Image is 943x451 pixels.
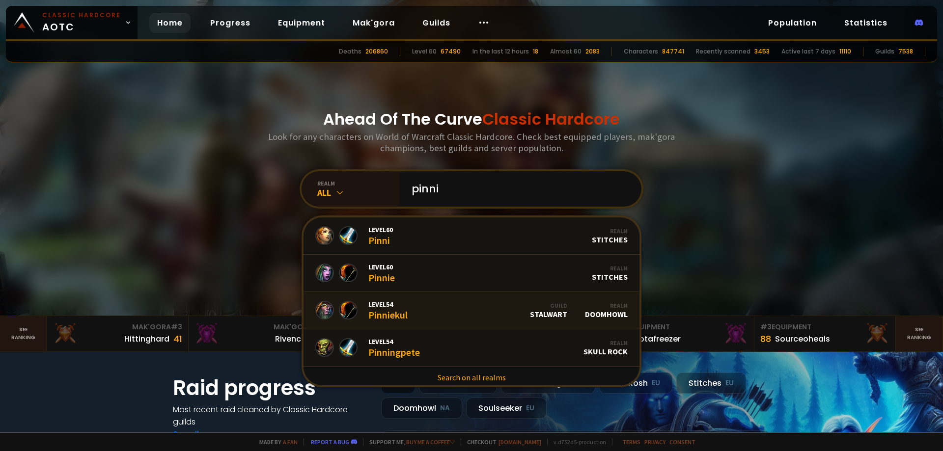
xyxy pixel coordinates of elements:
span: Checkout [461,438,541,446]
div: Nek'Rosh [599,372,672,394]
div: Mak'Gora [194,322,324,332]
span: Level 54 [368,337,420,346]
div: Rivench [275,333,306,345]
a: Privacy [644,438,666,446]
div: Characters [624,47,658,56]
a: Classic HardcoreAOTC [6,6,138,39]
span: Classic Hardcore [482,108,620,130]
div: Stitches [592,227,628,244]
div: 11110 [839,47,851,56]
a: #3Equipment88Sourceoheals [754,316,896,351]
div: 206860 [365,47,388,56]
div: 88 [760,332,771,345]
div: Pinningpete [368,337,420,358]
div: Level 60 [412,47,437,56]
a: [DOMAIN_NAME] [499,438,541,446]
div: Realm [585,302,628,309]
a: Mak'Gora#3Hittinghard41 [47,316,189,351]
div: Active last 7 days [781,47,835,56]
a: See all progress [173,428,237,440]
a: Level54PinningpeteRealmSkull Rock [304,329,639,367]
a: Level54PinniekulGuildStalwartRealmDoomhowl [304,292,639,329]
div: 3453 [754,47,770,56]
div: 847741 [662,47,684,56]
span: # 3 [760,322,772,332]
div: Guild [530,302,567,309]
small: Classic Hardcore [42,11,121,20]
a: Consent [669,438,695,446]
a: Seeranking [896,316,943,351]
a: Guilds [415,13,458,33]
div: Notafreezer [634,333,681,345]
div: 41 [173,332,182,345]
div: 67490 [441,47,461,56]
small: NA [440,403,450,413]
div: Realm [592,265,628,272]
a: Mak'gora [345,13,403,33]
a: Level60PinnieRealmStitches [304,255,639,292]
span: AOTC [42,11,121,34]
small: EU [526,403,534,413]
a: Terms [622,438,640,446]
div: Sourceoheals [775,333,830,345]
div: Stalwart [530,302,567,319]
div: Hittinghard [124,333,169,345]
h1: Raid progress [173,372,369,403]
div: Deaths [339,47,361,56]
div: 18 [533,47,538,56]
a: Progress [202,13,258,33]
div: Pinniekul [368,300,408,321]
div: Guilds [875,47,894,56]
div: Pinnie [368,263,395,284]
span: Made by [253,438,298,446]
a: a fan [283,438,298,446]
h1: Ahead Of The Curve [323,107,620,131]
small: EU [725,378,734,388]
div: 2083 [585,47,600,56]
div: All [317,187,400,198]
h4: Most recent raid cleaned by Classic Hardcore guilds [173,403,369,428]
a: Search on all realms [304,367,639,388]
div: Pinni [368,225,393,246]
div: Recently scanned [696,47,750,56]
div: In the last 12 hours [472,47,529,56]
a: Statistics [836,13,895,33]
div: Soulseeker [466,398,547,419]
div: Equipment [760,322,889,332]
div: Stitches [592,265,628,282]
a: Level60PinniRealmStitches [304,217,639,255]
h3: Look for any characters on World of Warcraft Classic Hardcore. Check best equipped players, mak'g... [264,131,679,154]
small: EU [652,378,660,388]
div: Stitches [676,372,746,394]
span: Support me, [363,438,455,446]
a: Home [149,13,191,33]
span: Level 60 [368,225,393,234]
a: #2Equipment88Notafreezer [613,316,754,351]
div: realm [317,180,400,187]
input: Search a character... [406,171,630,207]
a: Buy me a coffee [406,438,455,446]
div: Almost 60 [550,47,582,56]
div: Equipment [619,322,748,332]
div: Doomhowl [585,302,628,319]
a: Mak'Gora#2Rivench100 [189,316,330,351]
div: Realm [592,227,628,235]
div: Skull Rock [583,339,628,356]
a: Population [760,13,825,33]
span: # 3 [171,322,182,332]
span: Level 54 [368,300,408,309]
div: 7538 [898,47,913,56]
span: v. d752d5 - production [547,438,606,446]
span: Level 60 [368,263,395,271]
div: Mak'Gora [53,322,182,332]
a: Equipment [270,13,333,33]
div: Doomhowl [381,398,462,419]
a: Report a bug [311,438,349,446]
div: Realm [583,339,628,346]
